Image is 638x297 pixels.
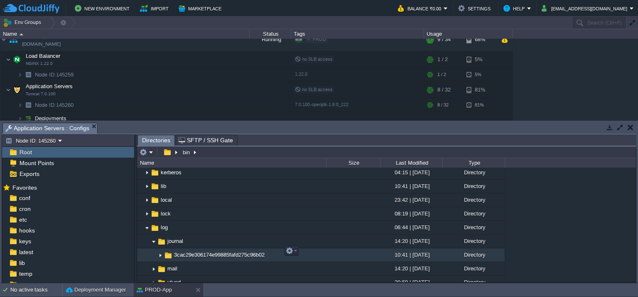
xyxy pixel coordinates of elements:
[142,135,170,146] span: Directories
[327,158,380,168] div: Size
[0,28,7,51] img: AMDAwAAAACH5BAEAAAAALAAAAAABAAEAAAICRAEAOw==
[179,135,233,145] span: SFTP / SSH Gate
[295,57,333,62] span: no SLB access
[150,276,157,289] img: AMDAwAAAACH5BAEAAAAALAAAAAABAAEAAAICRAEAOw==
[17,68,22,81] img: AMDAwAAAACH5BAEAAAAALAAAAAABAAEAAAICRAEAOw==
[443,158,505,168] div: Type
[3,17,44,28] button: Env Groups
[18,170,41,178] a: Exports
[17,112,22,125] img: AMDAwAAAACH5BAEAAAAALAAAAAABAAEAAAICRAEAOw==
[17,259,26,267] a: lib
[380,207,442,220] div: 08:19 | [DATE]
[159,224,169,231] a: log
[26,92,56,97] span: Tomcat 7.0.100
[159,196,173,203] a: local
[11,51,23,68] img: AMDAwAAAACH5BAEAAAAALAAAAAABAAEAAAICRAEAOw==
[25,52,61,59] span: Load Balancer
[17,216,28,223] span: etc
[17,194,32,202] a: conf
[10,283,62,297] div: No active tasks
[295,102,348,107] span: 7.0.100-openjdk-1.8.0_222
[150,235,157,248] img: AMDAwAAAACH5BAEAAAAALAAAAAABAAEAAAICRAEAOw==
[442,207,505,220] div: Directory
[144,166,150,179] img: AMDAwAAAACH5BAEAAAAALAAAAAABAAEAAAICRAEAOw==
[3,3,59,14] img: CloudJiffy
[159,183,167,190] a: lib
[34,71,75,78] a: Node ID:145259
[17,227,36,234] a: hooks
[157,278,166,287] img: AMDAwAAAACH5BAEAAAAALAAAAAABAAEAAAICRAEAOw==
[17,281,38,288] a: tomcat
[250,29,291,39] div: Status
[173,251,266,258] a: 3cac29e306174e99885fafd275c96b02
[22,99,34,111] img: AMDAwAAAACH5BAEAAAAALAAAAAABAAEAAAICRAEAOw==
[7,28,19,51] img: AMDAwAAAACH5BAEAAAAALAAAAAABAAEAAAICRAEAOw==
[157,249,164,262] img: AMDAwAAAACH5BAEAAAAALAAAAAABAAEAAAICRAEAOw==
[1,29,249,39] div: Name
[380,166,442,179] div: 04:15 | [DATE]
[35,72,56,78] span: Node ID:
[503,3,527,13] button: Help
[164,251,173,260] img: AMDAwAAAACH5BAEAAAAALAAAAAABAAEAAAICRAEAOw==
[17,238,32,245] a: keys
[380,276,442,289] div: 20:59 | [DATE]
[166,279,182,286] a: vtund
[17,248,34,256] a: latest
[381,158,442,168] div: Last Modified
[295,87,333,92] span: no SLB access
[150,223,159,233] img: AMDAwAAAACH5BAEAAAAALAAAAAABAAEAAAICRAEAOw==
[17,270,34,277] span: temp
[20,33,23,35] img: AMDAwAAAACH5BAEAAAAALAAAAAABAAEAAAICRAEAOw==
[442,276,505,289] div: Directory
[26,61,53,66] span: NGINX 1.22.0
[34,71,75,78] span: 145259
[166,265,179,272] a: mail
[66,286,126,294] button: Deployment Manager
[25,53,61,59] a: Load BalancerNGINX 1.22.0
[34,101,75,109] a: Node ID:145260
[17,99,22,111] img: AMDAwAAAACH5BAEAAAAALAAAAAABAAEAAAICRAEAOw==
[442,262,505,275] div: Directory
[17,205,32,213] a: cron
[466,99,493,111] div: 81%
[442,166,505,179] div: Directory
[6,51,11,68] img: AMDAwAAAACH5BAEAAAAALAAAAAABAAEAAAICRAEAOw==
[157,237,166,246] img: AMDAwAAAACH5BAEAAAAALAAAAAABAAEAAAICRAEAOw==
[150,209,159,218] img: AMDAwAAAACH5BAEAAAAALAAAAAABAAEAAAICRAEAOw==
[295,72,307,77] span: 1.22.0
[442,248,505,261] div: Directory
[166,238,184,245] a: journal
[380,221,442,234] div: 06:44 | [DATE]
[157,265,166,274] img: AMDAwAAAACH5BAEAAAAALAAAAAABAAEAAAICRAEAOw==
[466,82,493,98] div: 81%
[137,286,172,294] button: PROD-App
[442,180,505,193] div: Directory
[150,168,159,177] img: AMDAwAAAACH5BAEAAAAALAAAAAABAAEAAAICRAEAOw==
[380,262,442,275] div: 14:20 | [DATE]
[22,40,61,48] a: [DOMAIN_NAME]
[137,146,636,158] input: Click to enter the path
[458,3,493,13] button: Settings
[18,159,55,167] span: Mount Points
[159,169,183,176] a: kerberos
[313,37,326,42] span: PROD
[380,193,442,206] div: 23:42 | [DATE]
[437,99,449,111] div: 8 / 32
[11,184,38,191] a: Favorites
[18,148,33,156] a: Root
[5,123,89,134] span: Application Servers : Configs
[466,51,493,68] div: 5%
[159,210,172,217] a: lock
